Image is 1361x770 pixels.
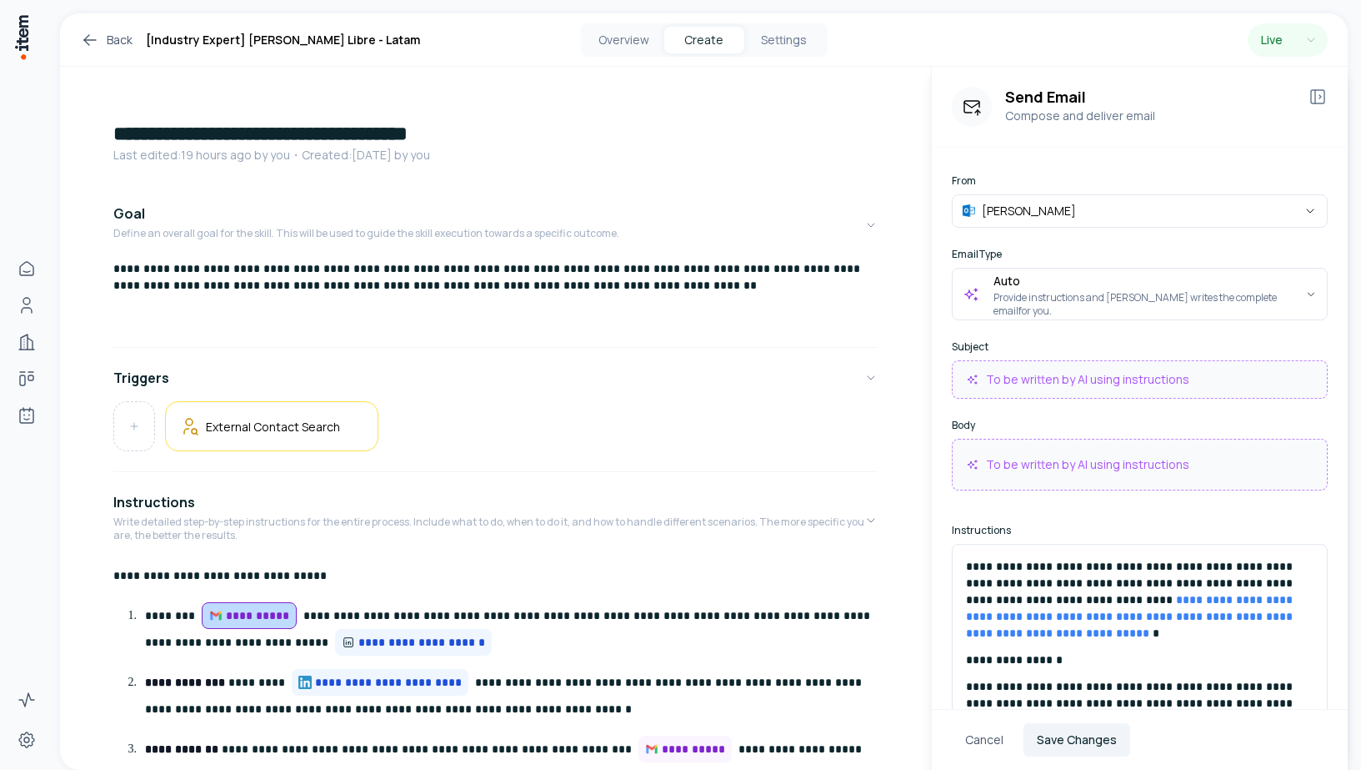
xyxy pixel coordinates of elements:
[10,683,43,717] a: Activity
[113,479,878,562] button: InstructionsWrite detailed step-by-step instructions for the entire process. Include what to do, ...
[13,13,30,61] img: Item Brain Logo
[113,355,878,401] button: Triggers
[952,174,1328,188] label: From
[1023,723,1130,757] button: Save Changes
[952,340,1328,354] label: Subject
[952,524,1328,537] label: Instructions
[113,401,878,465] div: Triggers
[113,147,878,164] p: Last edited: 19 hours ago by you ・Created: [DATE] by you
[10,252,43,285] a: Home
[952,723,1017,757] button: Cancel
[986,456,1189,473] p: To be written by AI using instructions
[744,27,824,53] button: Settings
[10,362,43,395] a: Deals
[10,325,43,359] a: Companies
[206,419,340,435] h5: External Contact Search
[113,260,878,340] div: GoalDefine an overall goal for the skill. This will be used to guide the skill execution towards ...
[113,516,864,542] p: Write detailed step-by-step instructions for the entire process. Include what to do, when to do i...
[10,399,43,432] a: Agents
[1005,107,1294,125] p: Compose and deliver email
[986,371,1189,388] p: To be written by AI using instructions
[664,27,744,53] button: Create
[113,190,878,260] button: GoalDefine an overall goal for the skill. This will be used to guide the skill execution towards ...
[80,30,133,50] a: Back
[113,227,619,240] p: Define an overall goal for the skill. This will be used to guide the skill execution towards a sp...
[10,289,43,322] a: People
[113,368,169,388] h4: Triggers
[584,27,664,53] button: Overview
[146,30,420,50] h1: [Industry Expert] [PERSON_NAME] Libre - Latam
[113,204,145,224] h4: Goal
[1005,87,1294,107] h3: Send Email
[113,492,195,512] h4: Instructions
[10,723,43,757] a: Settings
[952,248,1328,261] label: Email Type
[952,419,1328,432] label: Body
